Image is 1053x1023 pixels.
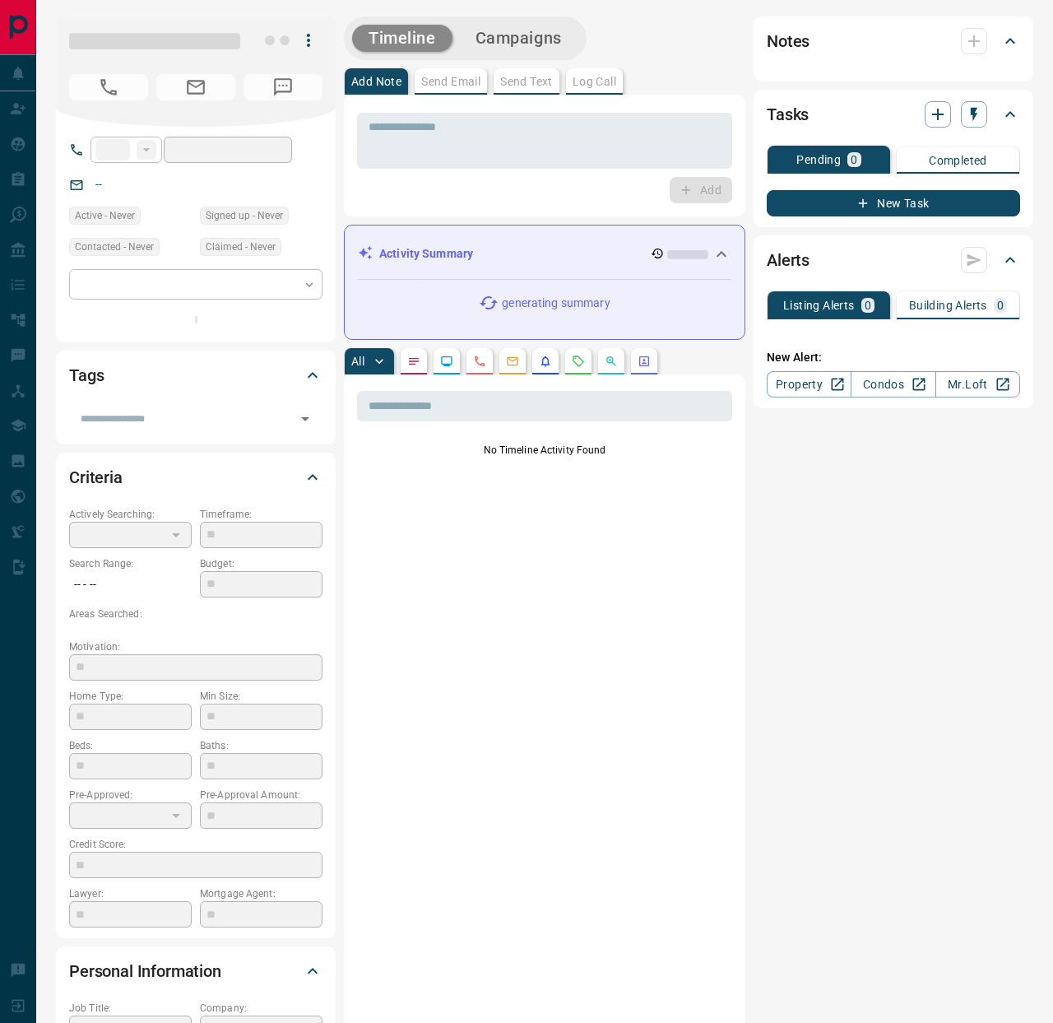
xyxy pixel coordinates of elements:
span: Claimed - Never [206,239,276,255]
div: Personal Information [69,951,322,991]
svg: Calls [473,355,486,368]
p: Min Size: [200,689,322,704]
svg: Agent Actions [638,355,651,368]
p: Credit Score: [69,837,322,852]
p: Listing Alerts [783,300,855,311]
svg: Requests [572,355,585,368]
p: 0 [851,154,857,165]
p: Areas Searched: [69,607,322,621]
p: Pre-Approved: [69,788,192,802]
div: Activity Summary [358,239,731,269]
h2: Tags [69,362,104,388]
p: Add Note [351,76,401,87]
p: Actively Searching: [69,507,192,522]
div: Criteria [69,458,322,497]
p: Search Range: [69,556,192,571]
p: Timeframe: [200,507,322,522]
span: No Number [69,74,148,100]
a: -- [95,178,102,191]
span: No Number [244,74,322,100]
h2: Personal Information [69,958,221,984]
p: 0 [865,300,871,311]
p: Home Type: [69,689,192,704]
p: Job Title: [69,1001,192,1016]
div: Notes [767,21,1020,61]
p: -- - -- [69,571,192,598]
p: generating summary [502,295,610,312]
span: Contacted - Never [75,239,154,255]
h2: Tasks [767,101,809,128]
p: Pre-Approval Amount: [200,788,322,802]
p: Company: [200,1001,322,1016]
span: No Email [156,74,235,100]
a: Condos [851,371,935,398]
p: Pending [796,154,841,165]
div: Tags [69,356,322,395]
span: Active - Never [75,207,135,224]
p: Activity Summary [379,245,473,263]
svg: Notes [407,355,420,368]
h2: Criteria [69,464,123,491]
p: All [351,356,364,367]
button: Timeline [352,25,452,52]
a: Property [767,371,851,398]
div: Alerts [767,240,1020,280]
h2: Alerts [767,247,809,273]
svg: Opportunities [605,355,618,368]
button: Open [294,407,317,430]
button: Campaigns [459,25,578,52]
a: Mr.Loft [935,371,1020,398]
p: Completed [929,155,987,166]
svg: Emails [506,355,519,368]
span: Signed up - Never [206,207,283,224]
p: 0 [997,300,1004,311]
div: Tasks [767,95,1020,134]
p: Building Alerts [909,300,987,311]
p: Mortgage Agent: [200,886,322,901]
h2: Notes [767,28,809,54]
p: No Timeline Activity Found [357,443,732,458]
p: Baths: [200,738,322,753]
p: Budget: [200,556,322,571]
svg: Listing Alerts [539,355,552,368]
p: New Alert: [767,349,1020,366]
button: New Task [767,190,1020,216]
p: Lawyer: [69,886,192,901]
svg: Lead Browsing Activity [440,355,453,368]
p: Motivation: [69,639,322,654]
p: Beds: [69,738,192,753]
